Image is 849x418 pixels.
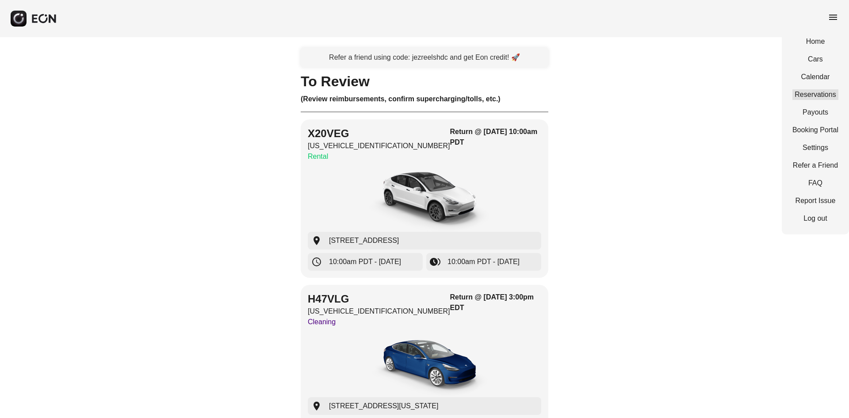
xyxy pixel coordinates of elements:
[792,54,838,65] a: Cars
[792,160,838,171] a: Refer a Friend
[311,257,322,267] span: schedule
[308,317,450,327] p: Cleaning
[358,331,491,397] img: car
[329,257,401,267] span: 10:00am PDT - [DATE]
[308,292,450,306] h2: H47VLG
[358,165,491,232] img: car
[792,142,838,153] a: Settings
[792,36,838,47] a: Home
[450,127,541,148] h3: Return @ [DATE] 10:00am PDT
[329,401,438,411] span: [STREET_ADDRESS][US_STATE]
[792,107,838,118] a: Payouts
[447,257,520,267] span: 10:00am PDT - [DATE]
[329,235,399,246] span: [STREET_ADDRESS]
[308,127,450,141] h2: X20VEG
[301,76,548,87] h1: To Review
[311,401,322,411] span: location_on
[792,125,838,135] a: Booking Portal
[828,12,838,23] span: menu
[308,306,450,317] p: [US_VEHICLE_IDENTIFICATION_NUMBER]
[450,292,541,313] h3: Return @ [DATE] 3:00pm EDT
[311,235,322,246] span: location_on
[308,141,450,151] p: [US_VEHICLE_IDENTIFICATION_NUMBER]
[792,196,838,206] a: Report Issue
[301,94,548,104] h3: (Review reimbursements, confirm supercharging/tolls, etc.)
[301,119,548,278] button: X20VEG[US_VEHICLE_IDENTIFICATION_NUMBER]RentalReturn @ [DATE] 10:00am PDTcar[STREET_ADDRESS]10:00...
[792,89,838,100] a: Reservations
[308,151,450,162] p: Rental
[430,257,440,267] span: browse_gallery
[792,213,838,224] a: Log out
[301,48,548,67] a: Refer a friend using code: jezreelshdc and get Eon credit! 🚀
[792,72,838,82] a: Calendar
[792,178,838,188] a: FAQ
